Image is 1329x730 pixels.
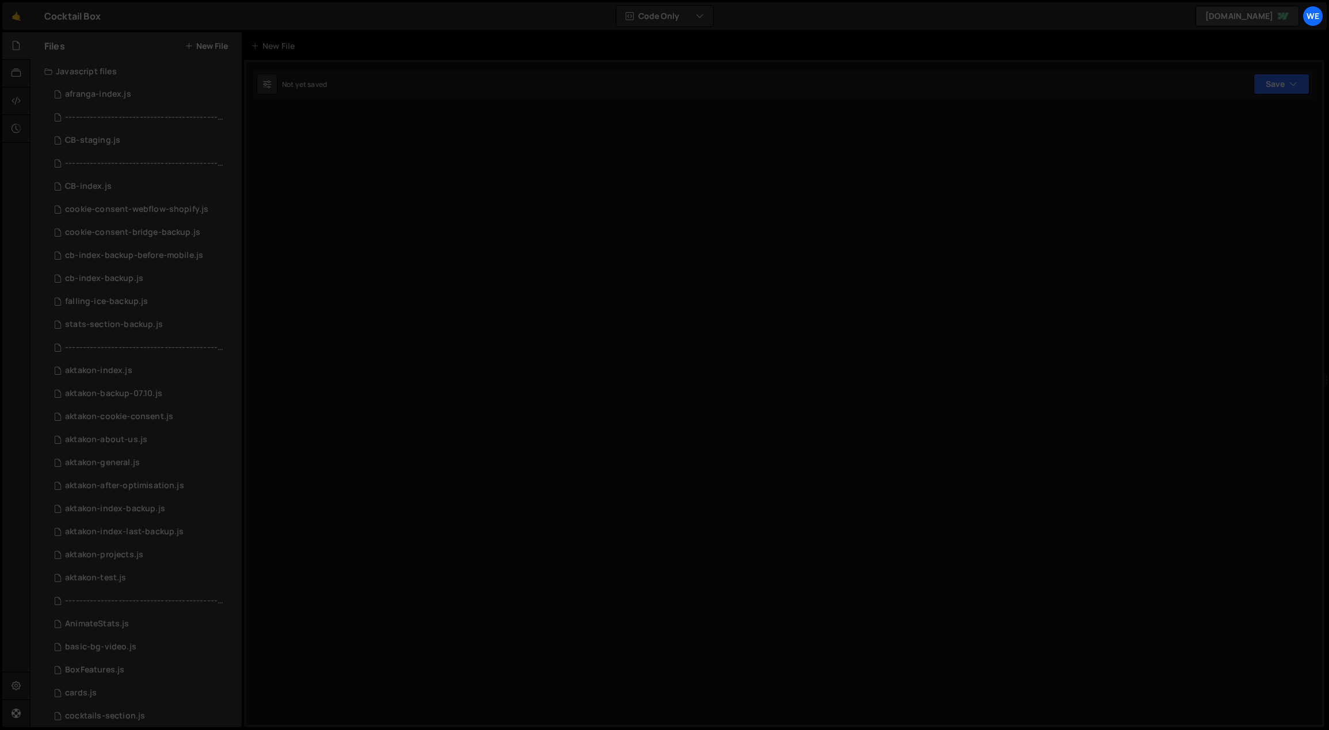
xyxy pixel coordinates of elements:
[65,596,224,606] div: ----------------------------------------------------------------------------------------.js
[65,550,143,560] div: aktakon-projects.js
[65,320,163,330] div: stats-section-backup.js
[44,613,242,636] div: 12094/30498.js
[44,405,242,428] div: 12094/47870.js
[1195,6,1299,26] a: [DOMAIN_NAME]
[44,221,242,244] div: 12094/48015.js
[65,227,200,238] div: cookie-consent-bridge-backup.js
[65,158,224,169] div: --------------------------------------------------------------------------------.js
[44,520,242,543] div: 12094/44999.js
[65,527,184,537] div: aktakon-index-last-backup.js
[31,60,242,83] div: Javascript files
[616,6,713,26] button: Code Only
[44,543,242,566] div: 12094/44389.js
[65,711,145,721] div: cocktails-section.js
[44,382,242,405] div: 12094/47992.js
[44,106,246,129] div: 12094/48277.js
[44,175,242,198] div: 12094/46486.js
[251,40,299,52] div: New File
[65,135,120,146] div: CB-staging.js
[65,366,132,376] div: aktakon-index.js
[65,89,131,100] div: afranga-index.js
[65,481,184,491] div: aktakon-after-optimisation.js
[282,79,327,89] div: Not yet saved
[185,41,228,51] button: New File
[44,451,242,474] div: 12094/45380.js
[44,636,242,659] div: 12094/36058.js
[44,682,242,705] div: 12094/34793.js
[44,313,242,336] div: 12094/47254.js
[65,458,140,468] div: aktakon-general.js
[44,359,242,382] div: 12094/43364.js
[65,204,208,215] div: cookie-consent-webflow-shopify.js
[44,290,242,313] div: 12094/47253.js
[44,152,246,175] div: 12094/47546.js
[65,296,148,307] div: falling-ice-backup.js
[65,389,162,399] div: aktakon-backup-07.10.js
[65,181,112,192] div: CB-index.js
[1303,6,1323,26] a: We
[65,435,147,445] div: aktakon-about-us.js
[44,705,242,728] div: 12094/36060.js
[44,9,101,23] div: Cocktail Box
[44,40,65,52] h2: Files
[65,412,173,422] div: aktakon-cookie-consent.js
[65,619,129,629] div: AnimateStats.js
[65,573,126,583] div: aktakon-test.js
[44,590,246,613] div: 12094/46985.js
[65,112,224,123] div: ------------------------------------------------------------------------.js
[44,566,242,590] div: 12094/45381.js
[1254,74,1309,94] button: Save
[44,83,242,106] div: 12094/48276.js
[44,198,242,221] div: 12094/47944.js
[44,659,242,682] div: 12094/30497.js
[2,2,31,30] a: 🤙
[65,504,165,514] div: aktakon-index-backup.js
[65,343,224,353] div: ----------------------------------------------------------------.js
[65,250,203,261] div: cb-index-backup-before-mobile.js
[65,273,143,284] div: cb-index-backup.js
[44,474,242,497] div: 12094/46147.js
[65,665,124,675] div: BoxFeatures.js
[44,129,242,152] div: 12094/47545.js
[44,244,242,267] div: 12094/47451.js
[44,267,242,290] div: 12094/46847.js
[44,428,242,451] div: 12094/44521.js
[65,642,136,652] div: basic-bg-video.js
[44,336,246,359] div: 12094/46984.js
[65,688,97,698] div: cards.js
[44,497,242,520] div: 12094/44174.js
